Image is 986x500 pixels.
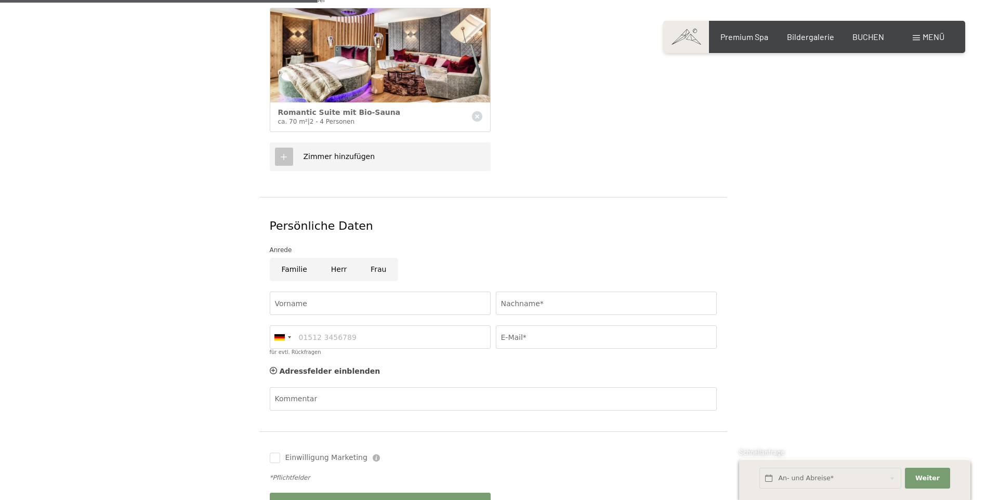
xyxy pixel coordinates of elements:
div: Anrede [270,245,717,255]
span: Weiter [915,473,940,483]
a: Bildergalerie [787,32,834,42]
img: Romantic Suite mit Bio-Sauna [270,8,490,102]
span: Romantic Suite mit Bio-Sauna [278,108,401,116]
div: Germany (Deutschland): +49 [270,326,294,348]
span: 2 - 4 Personen [310,118,354,125]
button: Weiter [905,468,950,489]
input: 01512 3456789 [270,325,491,349]
span: Schnellanfrage [739,448,784,456]
label: für evtl. Rückfragen [270,349,321,355]
span: Einwilligung Marketing [285,453,367,463]
span: ca. 70 m² [278,118,308,125]
span: | [308,118,310,125]
span: Zimmer hinzufügen [304,152,375,161]
a: Premium Spa [720,32,768,42]
div: Persönliche Daten [270,218,717,234]
div: *Pflichtfelder [270,473,717,482]
span: Adressfelder einblenden [280,367,380,375]
a: BUCHEN [852,32,884,42]
span: Menü [923,32,944,42]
